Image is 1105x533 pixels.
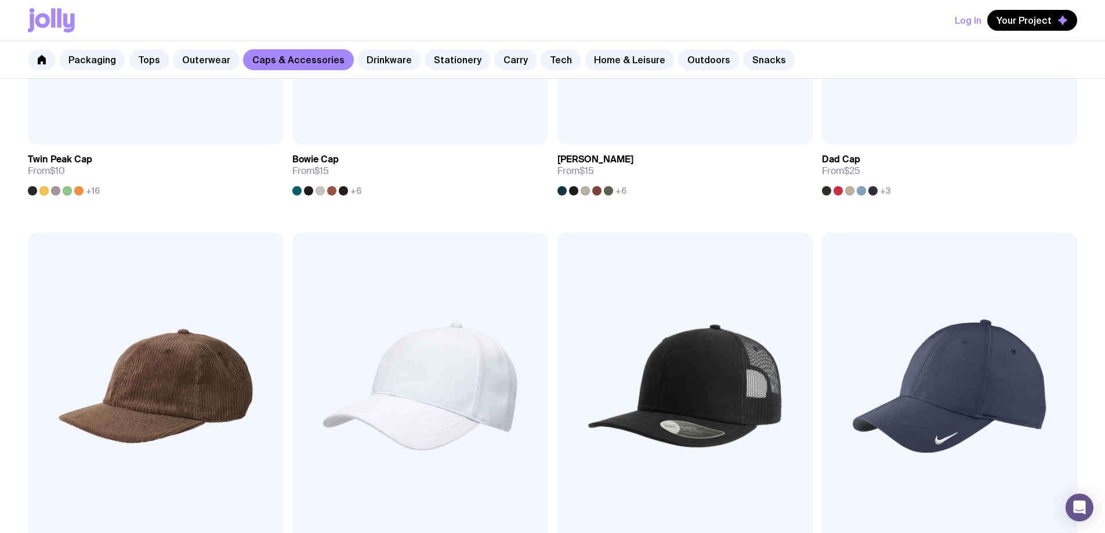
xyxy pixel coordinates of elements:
span: +6 [615,186,626,195]
a: Drinkware [357,49,421,70]
a: [PERSON_NAME]From$15+6 [557,144,813,195]
span: $25 [844,165,860,177]
a: Outdoors [678,49,740,70]
span: $10 [50,165,65,177]
span: From [292,165,329,177]
a: Tech [541,49,581,70]
span: $15 [314,165,329,177]
button: Log In [955,10,981,31]
a: Home & Leisure [585,49,675,70]
span: Your Project [997,14,1052,26]
button: Your Project [987,10,1077,31]
div: Open Intercom Messenger [1066,494,1093,521]
a: Tops [129,49,169,70]
span: $15 [579,165,594,177]
a: Carry [494,49,537,70]
span: From [822,165,860,177]
a: Twin Peak CapFrom$10+16 [28,144,283,195]
a: Caps & Accessories [243,49,354,70]
a: Packaging [59,49,125,70]
h3: Dad Cap [822,154,860,165]
a: Dad CapFrom$25+3 [822,144,1077,195]
a: Outerwear [173,49,240,70]
a: Bowie CapFrom$15+6 [292,144,548,195]
span: +3 [880,186,891,195]
span: From [28,165,65,177]
h3: Twin Peak Cap [28,154,92,165]
a: Stationery [425,49,491,70]
span: +16 [86,186,100,195]
a: Snacks [743,49,795,70]
h3: [PERSON_NAME] [557,154,633,165]
h3: Bowie Cap [292,154,339,165]
span: +6 [350,186,361,195]
span: From [557,165,594,177]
